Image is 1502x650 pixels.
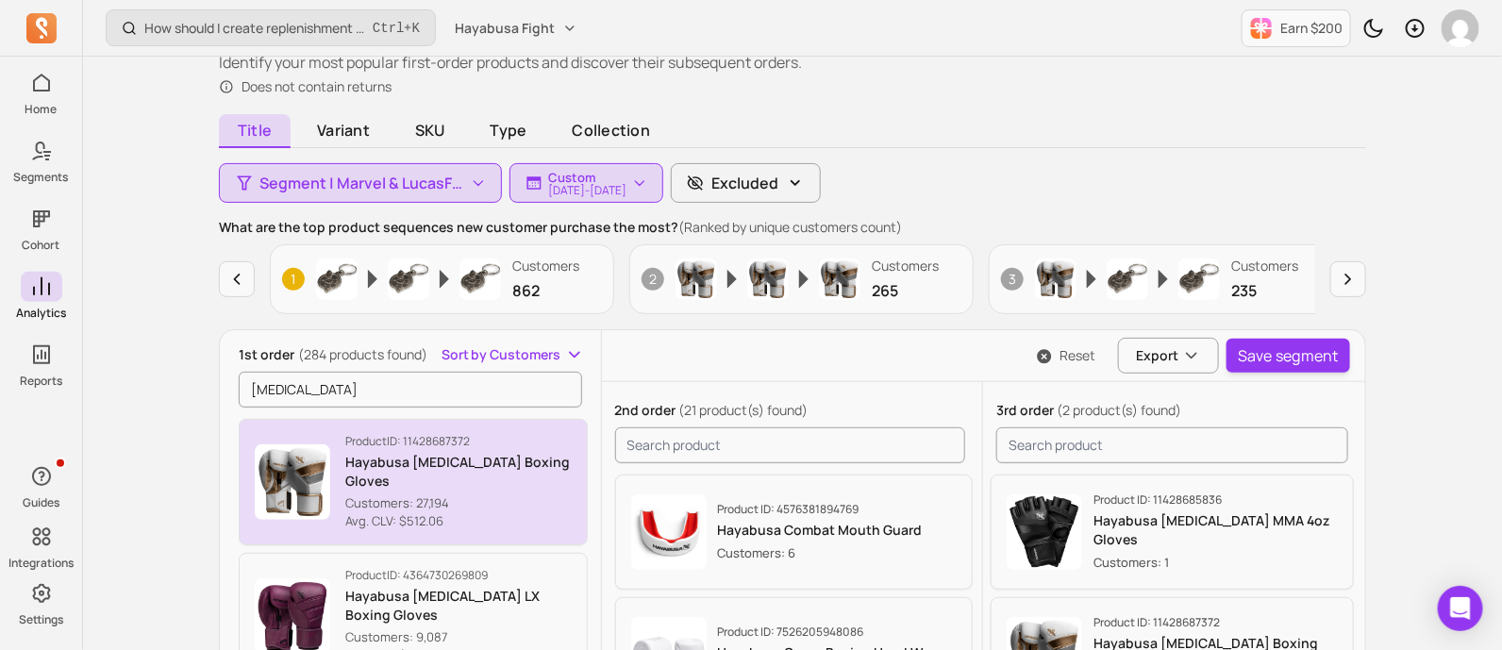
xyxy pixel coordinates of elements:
[991,475,1354,590] button: Product imageProduct ID: 11428685836Hayabusa [MEDICAL_DATA] MMA 4oz GlovesCustomers: 1
[1093,511,1338,549] p: Hayabusa [MEDICAL_DATA] MMA 4oz Gloves
[345,453,572,491] p: Hayabusa [MEDICAL_DATA] Boxing Gloves
[1093,492,1338,508] p: Product ID: 11428685836
[219,163,502,203] button: Segment | Marvel & LucasFilm Shoppers
[282,268,305,291] span: 1
[442,345,584,364] button: Sort by Customers
[512,279,579,302] p: 862
[316,258,358,300] img: Product image
[345,628,572,647] p: Customers: 9,087
[345,568,572,583] p: Product ID: 4364730269809
[615,427,966,463] input: search product
[642,268,664,291] span: 2
[718,502,923,517] p: Product ID: 4576381894769
[718,543,923,562] p: Customers: 6
[1242,9,1351,47] button: Earn $200
[872,279,939,302] p: 265
[989,244,1333,314] button: 3Product imageProduct imageProduct imageCustomers235
[1093,615,1338,630] p: Product ID: 11428687372
[388,258,429,300] img: Product image
[676,258,717,300] img: Product image
[996,427,1348,463] input: search product
[8,556,74,571] p: Integrations
[345,494,572,513] p: Customers: 27,194
[345,587,572,625] p: Hayabusa [MEDICAL_DATA] LX Boxing Gloves
[298,345,427,363] span: (284 products found)
[345,512,572,531] p: Avg. CLV: $512.06
[21,458,62,514] button: Guides
[1438,586,1483,631] div: Open Intercom Messenger
[747,258,789,300] img: Product image
[512,257,579,275] p: Customers
[106,9,436,46] button: How should I create replenishment flows?Ctrl+K
[629,244,974,314] button: 2Product imageProduct imageProduct imageCustomers265
[718,521,923,540] p: Hayabusa Combat Mouth Guard
[442,345,561,364] span: Sort by Customers
[298,114,389,146] span: Variant
[455,19,555,38] span: Hayabusa Fight
[472,114,546,146] span: Type
[996,401,1348,420] p: 3rd order
[1007,494,1082,570] img: Product image
[270,244,614,314] button: 1Product imageProduct imageProduct imageCustomers862
[1136,346,1178,365] span: Export
[631,494,707,570] img: Product image
[615,475,974,590] button: Product imageProduct ID: 4576381894769Hayabusa Combat Mouth GuardCustomers: 6
[25,102,58,117] p: Home
[1227,339,1350,373] button: Save segment
[1231,279,1298,302] p: 235
[548,170,626,185] p: Custom
[144,19,365,38] p: How should I create replenishment flows?
[239,345,427,364] p: 1st order
[711,172,778,194] p: Excluded
[615,401,966,420] p: 2nd order
[1231,257,1298,275] p: Customers
[239,419,588,545] button: ProductID: 11428687372Hayabusa [MEDICAL_DATA] Boxing GlovesCustomers: 27,194Avg. CLV: $512.06
[872,257,939,275] p: Customers
[345,434,572,449] p: Product ID: 11428687372
[1057,401,1181,419] span: (2 product(s) found)
[1118,338,1219,374] button: Export
[443,11,589,45] button: Hayabusa Fight
[219,218,1366,237] p: What are the top product sequences new customer purchase the most?
[373,18,420,38] span: +
[23,495,59,510] p: Guides
[239,372,582,408] input: search product
[412,21,420,36] kbd: K
[671,163,821,203] button: Excluded
[396,114,464,146] span: SKU
[1107,258,1148,300] img: Product image
[23,238,60,253] p: Cohort
[509,163,663,203] button: Custom[DATE]-[DATE]
[678,218,902,236] span: (Ranked by unique customers count)
[1280,19,1343,38] p: Earn $200
[1035,258,1076,300] img: Product image
[1001,268,1024,291] span: 3
[19,612,63,627] p: Settings
[548,185,626,196] p: [DATE] - [DATE]
[20,374,62,389] p: Reports
[459,258,501,300] img: Product image
[554,114,669,146] span: Collection
[1022,346,1110,365] button: Reset
[1355,9,1393,47] button: Toggle dark mode
[1442,9,1479,47] img: avatar
[373,19,405,38] kbd: Ctrl
[718,625,952,640] p: Product ID: 7526205948086
[16,306,66,321] p: Analytics
[219,51,802,74] p: Identify your most popular first-order products and discover their subsequent orders.
[219,114,291,148] span: Title
[255,444,330,520] img: Product image
[259,172,465,194] span: Segment | Marvel & LucasFilm Shoppers
[679,401,809,419] span: (21 product(s) found)
[1178,258,1220,300] img: Product image
[1093,553,1338,572] p: Customers: 1
[14,170,69,185] p: Segments
[242,77,392,96] p: Does not contain returns
[819,258,860,300] img: Product image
